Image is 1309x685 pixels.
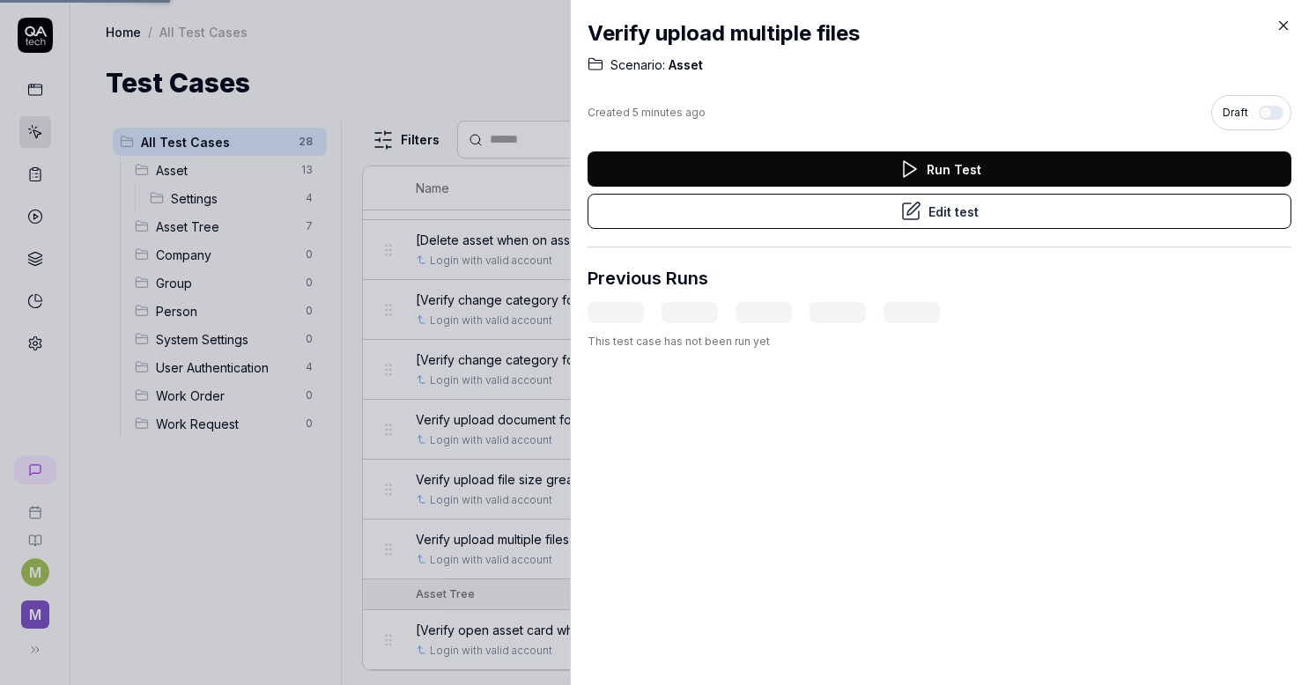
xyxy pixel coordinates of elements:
[1223,105,1248,121] span: Draft
[588,265,708,291] h3: Previous Runs
[588,194,1291,229] button: Edit test
[610,56,665,74] span: Scenario:
[632,106,706,119] time: 5 minutes ago
[588,151,1291,187] button: Run Test
[588,334,1291,350] div: This test case has not been run yet
[588,18,1291,49] h2: Verify upload multiple files
[665,56,703,74] span: Asset
[588,105,706,121] div: Created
